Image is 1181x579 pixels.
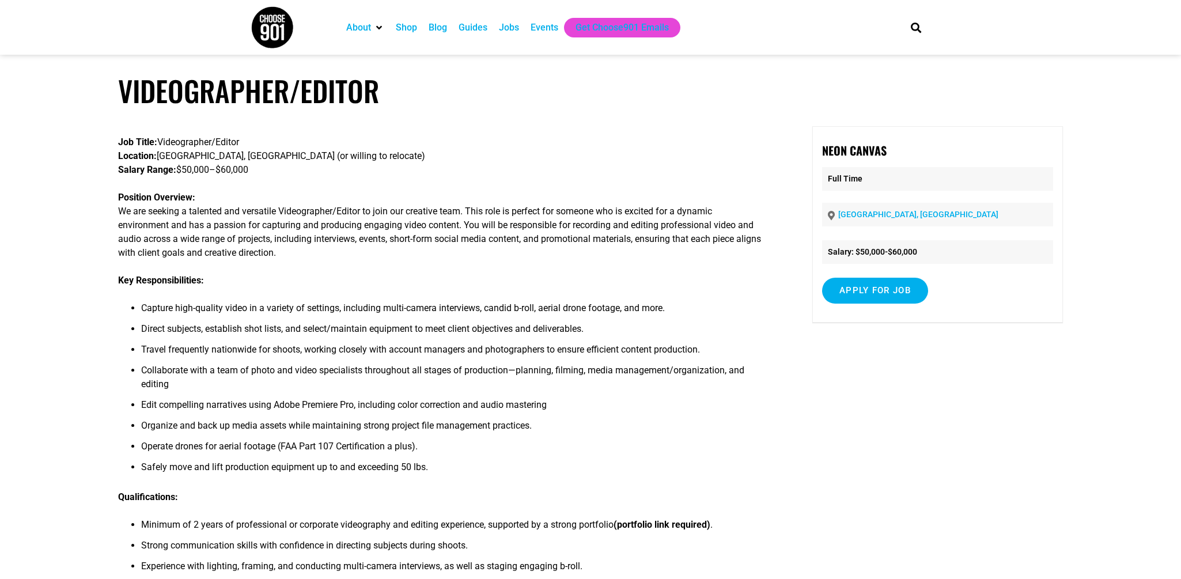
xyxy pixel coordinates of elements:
strong: Salary Range: [118,164,176,175]
li: Organize and back up media assets while maintaining strong project file management practices. [141,419,765,440]
li: Salary: $50,000-$60,000 [822,240,1053,264]
li: Edit compelling narratives using Adobe Premiere Pro, including color correction and audio mastering [141,398,765,419]
nav: Main nav [340,18,891,37]
li: Minimum of 2 years of professional or corporate videography and editing experience, supported by ... [141,518,765,539]
strong: Job Title: [118,137,157,147]
strong: Neon Canvas [822,142,887,159]
a: [GEOGRAPHIC_DATA], [GEOGRAPHIC_DATA] [838,210,998,219]
a: Guides [459,21,487,35]
strong: Qualifications: [118,491,178,502]
li: Travel frequently nationwide for shoots, working closely with account managers and photographers ... [141,343,765,364]
div: Search [907,18,926,37]
a: Blog [429,21,447,35]
strong: (portfolio link required) [614,519,710,530]
p: Videographer/Editor [GEOGRAPHIC_DATA], [GEOGRAPHIC_DATA] (or willing to relocate) $50,000–$60,000 [118,135,765,177]
strong: Position Overview: [118,192,195,203]
li: Capture high-quality video in a variety of settings, including multi-camera interviews, candid b-... [141,301,765,322]
li: Collaborate with a team of photo and video specialists throughout all stages of production—planni... [141,364,765,398]
li: Strong communication skills with confidence in directing subjects during shoots. [141,539,765,559]
a: Get Choose901 Emails [576,21,669,35]
h1: Videographer/Editor [118,74,1063,108]
a: Jobs [499,21,519,35]
li: Direct subjects, establish shot lists, and select/maintain equipment to meet client objectives an... [141,322,765,343]
strong: Location: [118,150,157,161]
strong: Key Responsibilities: [118,275,204,286]
div: About [340,18,390,37]
input: Apply for job [822,278,928,304]
li: Safely move and lift production equipment up to and exceeding 50 lbs. [141,460,765,481]
p: Full Time [822,167,1053,191]
p: We are seeking a talented and versatile Videographer/Editor to join our creative team. This role ... [118,191,765,260]
a: Shop [396,21,417,35]
li: Operate drones for aerial footage (FAA Part 107 Certification a plus). [141,440,765,460]
a: Events [531,21,558,35]
a: About [346,21,371,35]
